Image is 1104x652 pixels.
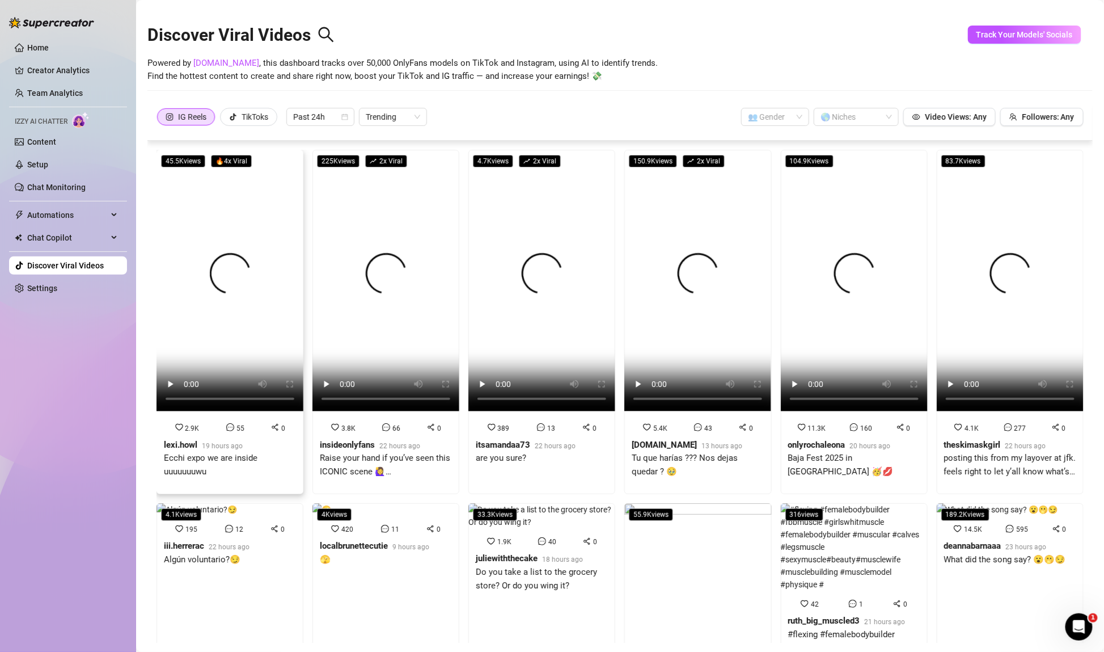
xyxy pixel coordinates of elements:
span: 0 [593,538,597,546]
span: 3.8K [341,424,356,432]
span: 4K views [317,508,352,521]
span: 19 hours ago [202,442,243,450]
strong: lexi.howl [164,440,197,450]
span: 1 [859,600,863,608]
span: message [226,423,234,431]
span: 9 hours ago [392,543,429,551]
span: 0 [437,525,441,533]
span: eye [912,113,920,121]
span: 12 [235,525,243,533]
a: Discover Viral Videos [27,261,104,270]
span: message [1006,525,1014,533]
span: 13 hours ago [701,442,742,450]
span: search [318,26,335,43]
span: 43 [704,424,712,432]
span: message [694,423,702,431]
strong: theskimaskgirl [944,440,1001,450]
span: message [849,600,857,608]
span: rise [687,158,694,165]
img: 🫣 [312,503,331,516]
a: Content [27,137,56,146]
span: Trending [366,108,420,125]
span: 40 [548,538,556,546]
div: are you sure? [476,452,576,465]
span: Automations [27,206,108,224]
div: posting this from my layover at jfk. feels right to let y’all know what’s going on. i’m just hear... [944,452,1076,478]
span: 150.9K views [629,155,677,167]
span: 21 hours ago [865,618,906,626]
span: 595 [1016,525,1028,533]
strong: juliewiththecake [476,553,538,563]
span: message [382,423,390,431]
span: message [537,423,545,431]
span: 104.9K views [785,155,834,167]
a: Creator Analytics [27,61,118,79]
a: 104.9Kviews11.3K1600onlyrochaleona20 hours agoBaja Fest 2025 in [GEOGRAPHIC_DATA] 🥳💋 [781,150,928,494]
span: calendar [341,113,348,120]
span: 11 [391,525,399,533]
span: 2 x Viral [683,155,725,167]
a: [DOMAIN_NAME] [193,58,259,68]
span: 4.1K views [161,508,201,521]
a: 4.7Kviewsrise2x Viral389130itsamandaa7322 hours agoare you sure? [468,150,615,494]
span: 277 [1014,424,1026,432]
span: message [381,525,389,533]
div: IG Reels [178,108,206,125]
span: 0 [749,424,753,432]
span: Past 24h [293,108,348,125]
img: Do you take a list to the grocery store? Or do you wing it? [468,503,615,528]
span: 316 views [785,508,823,521]
span: tik-tok [229,113,237,121]
span: 0 [1063,525,1067,533]
span: instagram [166,113,174,121]
img: AI Chatter [72,112,90,128]
span: Video Views: Any [925,112,987,121]
span: share-alt [1052,525,1060,533]
strong: insideonlyfans [320,440,375,450]
span: heart [954,525,962,533]
span: 225K views [317,155,359,167]
span: 1.9K [497,538,511,546]
div: Do you take a list to the grocery store? Or do you wing it? [476,566,608,592]
span: 5.4K [653,424,667,432]
span: rise [523,158,530,165]
button: Track Your Models' Socials [968,26,1081,44]
div: TikToks [242,108,268,125]
img: #flexing #femalebodybuilder #fbbmuscle #girlswhitmuscle #femalebodybuilder #muscular #calves #leg... [781,503,928,591]
img: What did the song say? 😮🫢😏 [937,503,1058,516]
div: Tu que harías ??? Nos dejas quedar ? 🥹 [632,452,764,478]
img: Chat Copilot [15,234,22,242]
span: heart [331,525,339,533]
span: Izzy AI Chatter [15,116,67,127]
span: 22 hours ago [1005,442,1046,450]
span: 4.7K views [473,155,513,167]
span: 2.9K [185,424,200,432]
span: 4.1K [965,424,979,432]
img: logo-BBDzfeDw.svg [9,17,94,28]
a: 150.9Kviewsrise2x Viral5.4K430[DOMAIN_NAME]13 hours agoTu que harías ??? Nos dejas quedar ? 🥹 [624,150,771,494]
span: 🔥 4 x Viral [211,155,252,167]
span: 389 [498,424,510,432]
img: Algún voluntario?😏 [156,503,237,516]
span: 0 [907,424,911,432]
span: 11.3K [808,424,826,432]
iframe: Intercom live chat [1065,613,1093,641]
span: share-alt [739,423,747,431]
span: 55.9K views [629,508,673,521]
span: 22 hours ago [379,442,420,450]
span: 189.2K views [941,508,989,521]
span: 66 [392,424,400,432]
div: Algún voluntario?😏 [164,553,249,567]
span: Chat Copilot [27,229,108,247]
span: 2 x Viral [519,155,561,167]
span: heart [175,525,183,533]
span: share-alt [896,423,904,431]
span: 22 hours ago [209,543,249,551]
span: 23 hours ago [1006,543,1047,551]
span: share-alt [270,525,278,533]
span: 0 [593,424,597,432]
span: heart [331,423,339,431]
span: heart [801,600,809,608]
span: 33.3K views [473,508,517,521]
span: 18 hours ago [542,556,583,563]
